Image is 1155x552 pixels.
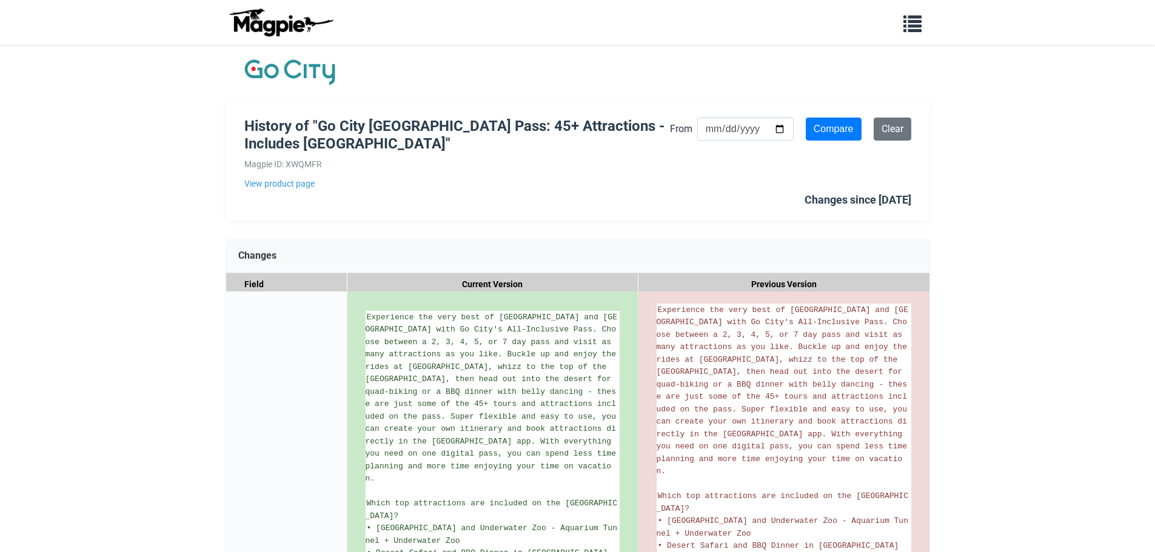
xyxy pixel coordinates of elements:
a: View product page [244,177,670,190]
img: logo-ab69f6fb50320c5b225c76a69d11143b.png [226,8,335,37]
a: Clear [874,118,911,141]
span: • [GEOGRAPHIC_DATA] and Underwater Zoo - Aquarium Tunnel + Underwater Zoo [657,516,908,538]
img: Company Logo [244,57,335,87]
input: Compare [806,118,862,141]
h1: History of "Go City [GEOGRAPHIC_DATA] Pass: 45+ Attractions - Includes [GEOGRAPHIC_DATA]" [244,118,670,153]
div: Changes [226,239,929,273]
label: From [670,121,692,137]
span: • [GEOGRAPHIC_DATA] and Underwater Zoo - Aquarium Tunnel + Underwater Zoo [366,524,617,545]
div: Changes since [DATE] [805,191,911,209]
span: Which top attractions are included on the [GEOGRAPHIC_DATA]? [657,491,908,513]
div: Magpie ID: XWQMFR [244,158,670,171]
div: Field [226,273,347,296]
span: Experience the very best of [GEOGRAPHIC_DATA] and [GEOGRAPHIC_DATA] with Go City's All-Inclusive ... [657,305,912,476]
div: Current Version [347,273,638,296]
span: Experience the very best of [GEOGRAPHIC_DATA] and [GEOGRAPHIC_DATA] with Go City's All-Inclusive ... [366,313,621,484]
div: Previous Version [638,273,929,296]
span: • Desert Safari and BBQ Dinner in [GEOGRAPHIC_DATA] [658,541,899,550]
span: Which top attractions are included on the [GEOGRAPHIC_DATA]? [366,499,617,520]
